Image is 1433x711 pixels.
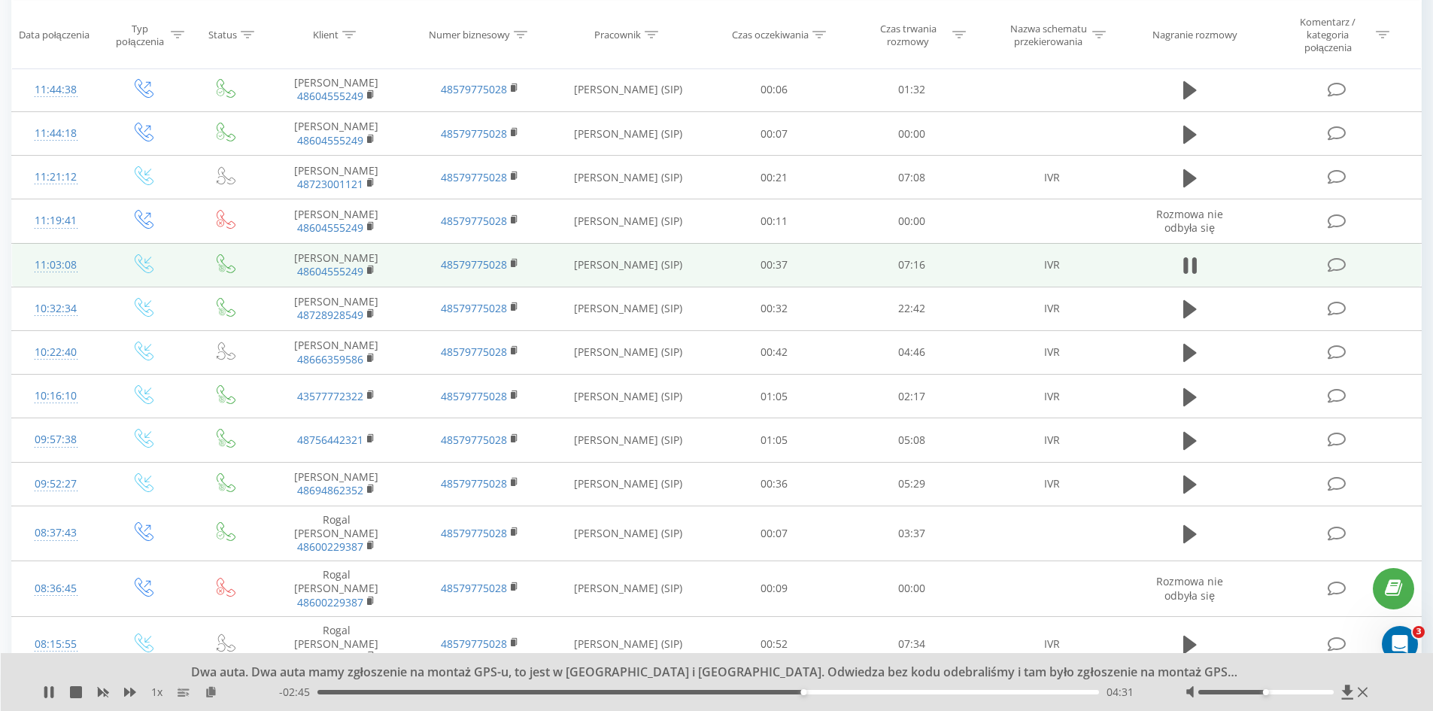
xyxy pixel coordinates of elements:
[843,156,981,199] td: 07:08
[980,156,1123,199] td: IVR
[551,287,706,330] td: [PERSON_NAME] (SIP)
[706,462,843,506] td: 00:36
[208,29,237,41] div: Status
[441,637,507,651] a: 48579775028
[706,243,843,287] td: 00:37
[843,506,981,561] td: 03:37
[706,68,843,111] td: 00:06
[843,68,981,111] td: 01:32
[297,308,363,322] a: 48728928549
[297,177,363,191] a: 48723001121
[441,257,507,272] a: 48579775028
[980,375,1123,418] td: IVR
[551,68,706,111] td: [PERSON_NAME] (SIP)
[441,526,507,540] a: 48579775028
[706,330,843,374] td: 00:42
[732,29,809,41] div: Czas oczekiwania
[980,243,1123,287] td: IVR
[27,574,85,603] div: 08:36:45
[313,29,339,41] div: Klient
[706,112,843,156] td: 00:07
[1107,685,1134,700] span: 04:31
[441,170,507,184] a: 48579775028
[843,462,981,506] td: 05:29
[265,616,408,672] td: Rogal [PERSON_NAME]
[551,418,706,462] td: [PERSON_NAME] (SIP)
[441,476,507,491] a: 48579775028
[843,287,981,330] td: 22:42
[551,561,706,617] td: [PERSON_NAME] (SIP)
[868,22,949,47] div: Czas trwania rozmowy
[706,418,843,462] td: 01:05
[551,156,706,199] td: [PERSON_NAME] (SIP)
[27,425,85,454] div: 09:57:38
[441,82,507,96] a: 48579775028
[113,22,166,47] div: Typ połączenia
[265,561,408,617] td: Rogal [PERSON_NAME]
[265,506,408,561] td: Rogal [PERSON_NAME]
[706,616,843,672] td: 00:52
[1413,626,1425,638] span: 3
[843,330,981,374] td: 04:46
[980,287,1123,330] td: IVR
[1156,207,1223,235] span: Rozmowa nie odbyła się
[27,75,85,105] div: 11:44:38
[297,264,363,278] a: 48604555249
[297,539,363,554] a: 48600229387
[551,243,706,287] td: [PERSON_NAME] (SIP)
[551,375,706,418] td: [PERSON_NAME] (SIP)
[176,664,1239,681] div: Dwa auta. Dwa auta mamy zgłoszenie na montaż GPS-u, to jest w [GEOGRAPHIC_DATA] i [GEOGRAPHIC_DAT...
[980,418,1123,462] td: IVR
[551,462,706,506] td: [PERSON_NAME] (SIP)
[1263,689,1269,695] div: Accessibility label
[27,469,85,499] div: 09:52:27
[265,68,408,111] td: [PERSON_NAME]
[297,595,363,609] a: 48600229387
[265,243,408,287] td: [PERSON_NAME]
[297,352,363,366] a: 48666359586
[297,483,363,497] a: 48694862352
[441,345,507,359] a: 48579775028
[151,685,162,700] span: 1 x
[706,561,843,617] td: 00:09
[843,616,981,672] td: 07:34
[27,630,85,659] div: 08:15:55
[843,375,981,418] td: 02:17
[441,301,507,315] a: 48579775028
[27,294,85,324] div: 10:32:34
[27,251,85,280] div: 11:03:08
[27,381,85,411] div: 10:16:10
[27,338,85,367] div: 10:22:40
[297,389,363,403] a: 43577772322
[594,29,641,41] div: Pracownik
[27,119,85,148] div: 11:44:18
[265,462,408,506] td: [PERSON_NAME]
[551,506,706,561] td: [PERSON_NAME] (SIP)
[551,616,706,672] td: [PERSON_NAME] (SIP)
[980,462,1123,506] td: IVR
[297,220,363,235] a: 48604555249
[706,287,843,330] td: 00:32
[297,133,363,147] a: 48604555249
[551,199,706,243] td: [PERSON_NAME] (SIP)
[27,518,85,548] div: 08:37:43
[800,689,806,695] div: Accessibility label
[19,29,90,41] div: Data połączenia
[1382,626,1418,662] iframe: Intercom live chat
[265,112,408,156] td: [PERSON_NAME]
[297,89,363,103] a: 48604555249
[265,287,408,330] td: [PERSON_NAME]
[297,650,363,664] a: 48600229387
[1152,29,1237,41] div: Nagranie rozmowy
[843,112,981,156] td: 00:00
[265,330,408,374] td: [PERSON_NAME]
[1284,16,1372,54] div: Komentarz / kategoria połączenia
[843,199,981,243] td: 00:00
[441,581,507,595] a: 48579775028
[265,199,408,243] td: [PERSON_NAME]
[27,206,85,235] div: 11:19:41
[706,506,843,561] td: 00:07
[1156,574,1223,602] span: Rozmowa nie odbyła się
[441,433,507,447] a: 48579775028
[706,375,843,418] td: 01:05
